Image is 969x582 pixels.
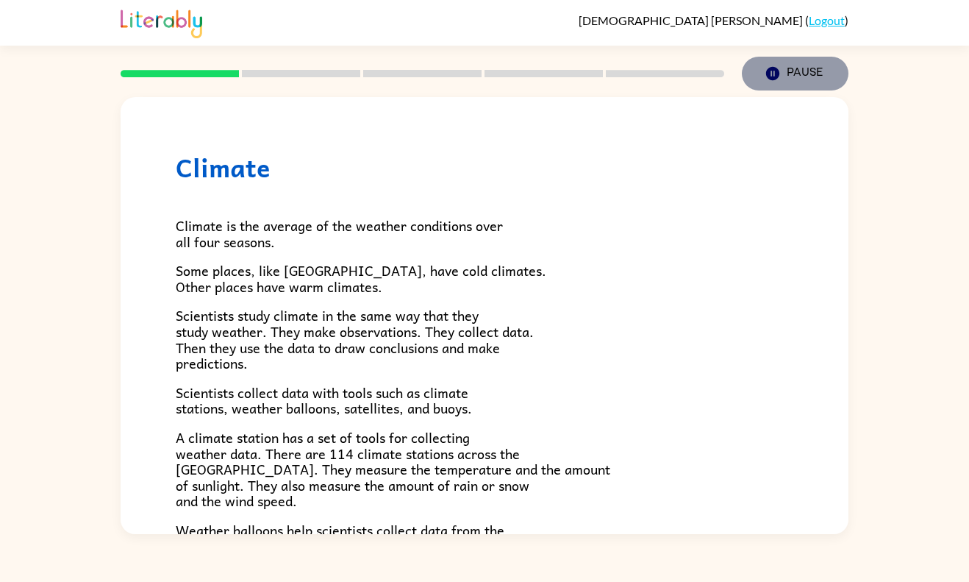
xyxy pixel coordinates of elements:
button: Pause [742,57,848,91]
div: ( ) [579,13,848,27]
span: Scientists study climate in the same way that they study weather. They make observations. They co... [176,305,534,374]
span: Climate is the average of the weather conditions over all four seasons. [176,215,503,252]
span: Some places, like [GEOGRAPHIC_DATA], have cold climates. Other places have warm climates. [176,260,546,297]
img: Literably [121,6,202,38]
span: [DEMOGRAPHIC_DATA] [PERSON_NAME] [579,13,805,27]
a: Logout [809,13,845,27]
h1: Climate [176,152,793,182]
span: A climate station has a set of tools for collecting weather data. There are 114 climate stations ... [176,427,610,511]
span: Scientists collect data with tools such as climate stations, weather balloons, satellites, and bu... [176,382,472,419]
